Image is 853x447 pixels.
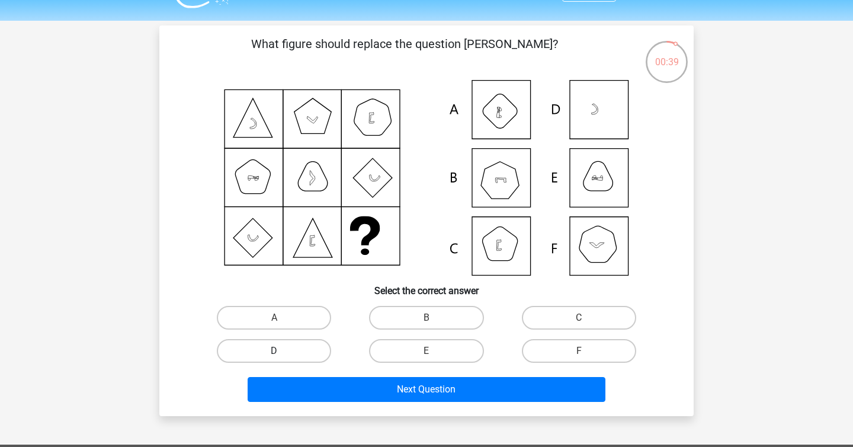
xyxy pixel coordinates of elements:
[217,306,331,330] label: A
[369,306,483,330] label: B
[217,339,331,363] label: D
[522,339,636,363] label: F
[248,377,606,402] button: Next Question
[522,306,636,330] label: C
[644,40,689,69] div: 00:39
[369,339,483,363] label: E
[178,35,630,71] p: What figure should replace the question [PERSON_NAME]?
[178,276,675,296] h6: Select the correct answer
